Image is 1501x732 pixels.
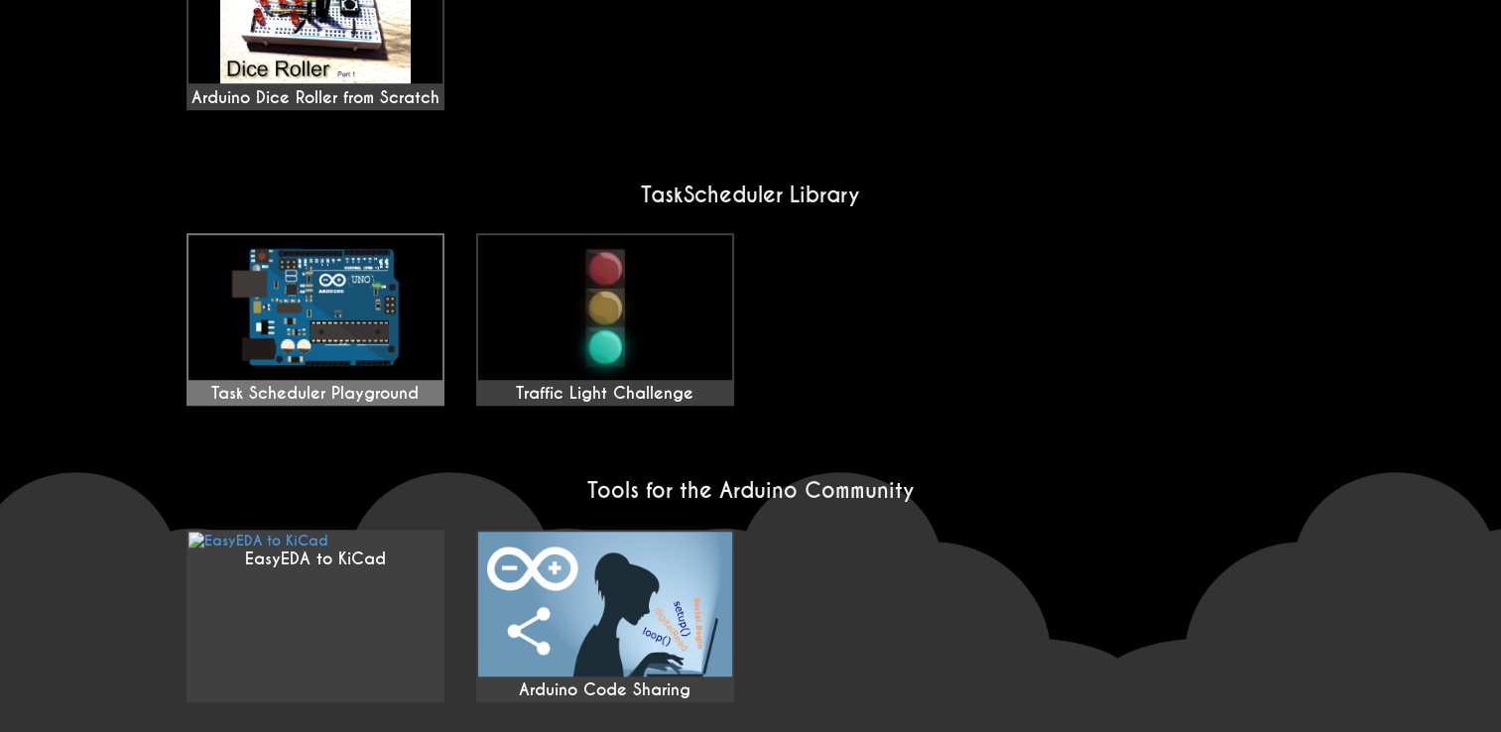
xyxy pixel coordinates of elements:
[188,384,442,404] div: Task Scheduler Playground
[188,549,442,569] div: EasyEDA to KiCad
[478,680,732,700] div: Arduino Code Sharing
[171,477,1331,504] h2: Tools for the Arduino Community
[478,235,732,380] img: Traffic Light Challenge
[187,233,444,406] a: Task Scheduler Playground
[476,530,734,702] a: Arduino Code Sharing
[188,532,328,549] img: EasyEDA to KiCad
[478,532,732,676] img: EasyEDA to KiCad
[476,233,734,406] a: Traffic Light Challenge
[478,384,732,404] div: Traffic Light Challenge
[187,530,444,702] a: EasyEDA to KiCad
[171,182,1331,208] h2: TaskScheduler Library
[188,235,442,380] img: Task Scheduler Playground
